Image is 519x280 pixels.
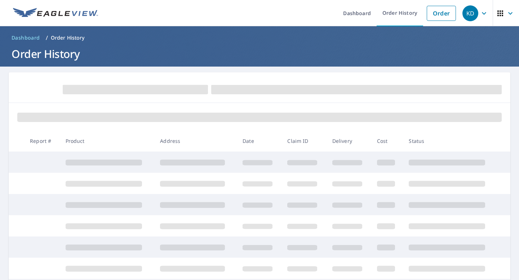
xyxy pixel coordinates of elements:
[24,130,59,152] th: Report #
[51,34,85,41] p: Order History
[403,130,498,152] th: Status
[46,33,48,42] li: /
[9,46,510,61] h1: Order History
[427,6,456,21] a: Order
[9,32,43,44] a: Dashboard
[154,130,237,152] th: Address
[371,130,403,152] th: Cost
[12,34,40,41] span: Dashboard
[281,130,326,152] th: Claim ID
[327,130,371,152] th: Delivery
[9,32,510,44] nav: breadcrumb
[237,130,281,152] th: Date
[462,5,478,21] div: KD
[13,8,98,19] img: EV Logo
[60,130,155,152] th: Product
